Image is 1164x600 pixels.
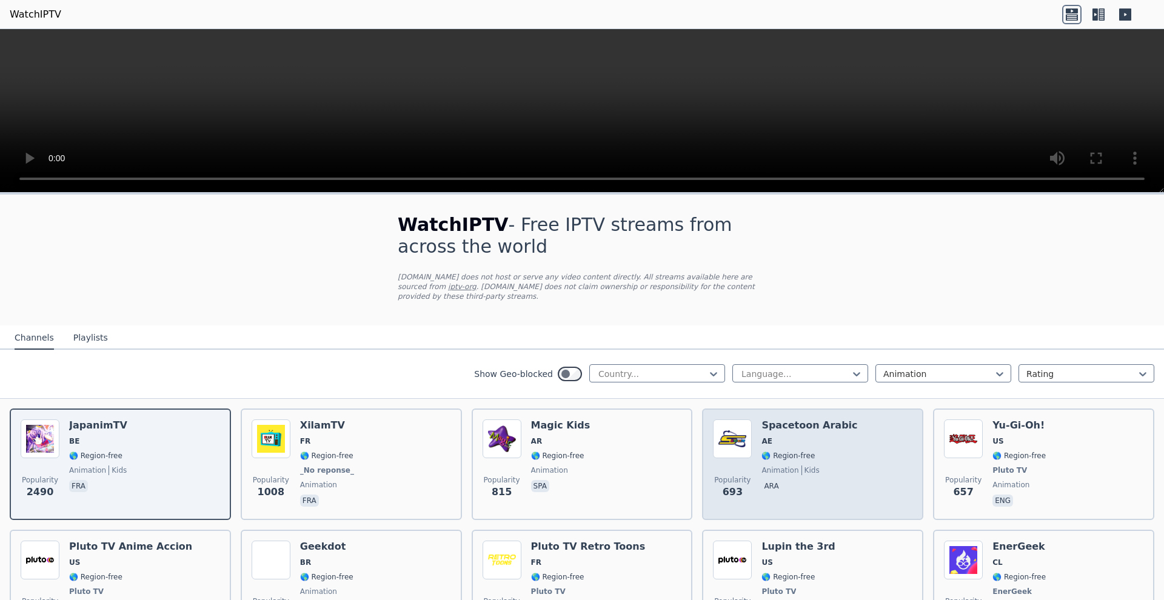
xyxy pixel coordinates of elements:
span: 2490 [27,485,54,499]
span: Popularity [22,475,58,485]
label: Show Geo-blocked [474,368,553,380]
h6: Spacetoon Arabic [761,419,857,432]
span: kids [801,465,820,475]
button: Playlists [73,327,108,350]
span: Pluto TV [992,465,1027,475]
span: 693 [723,485,743,499]
a: iptv-org [448,282,477,291]
h6: Lupin the 3rd [761,541,835,553]
span: Popularity [714,475,751,485]
span: FR [531,558,541,567]
span: animation [531,465,568,475]
img: Geekdot [252,541,290,579]
h6: XilamTV [300,419,356,432]
span: 🌎 Region-free [761,451,815,461]
span: 815 [492,485,512,499]
span: EnerGeek [992,587,1032,596]
span: 🌎 Region-free [531,451,584,461]
img: JapanimTV [21,419,59,458]
h6: Geekdot [300,541,353,553]
span: FR [300,436,310,446]
p: eng [992,495,1013,507]
p: spa [531,480,549,492]
span: Popularity [484,475,520,485]
span: 🌎 Region-free [69,572,122,582]
span: 1008 [258,485,285,499]
h6: Yu-Gi-Oh! [992,419,1046,432]
h1: - Free IPTV streams from across the world [398,214,766,258]
p: fra [300,495,319,507]
img: Pluto TV Anime Accion [21,541,59,579]
p: fra [69,480,88,492]
h6: EnerGeek [992,541,1046,553]
img: XilamTV [252,419,290,458]
button: Channels [15,327,54,350]
h6: JapanimTV [69,419,127,432]
span: animation [69,465,106,475]
h6: Magic Kids [531,419,590,432]
h6: Pluto TV Retro Toons [531,541,646,553]
span: CL [992,558,1002,567]
span: animation [300,587,337,596]
span: BE [69,436,79,446]
span: US [992,436,1003,446]
p: [DOMAIN_NAME] does not host or serve any video content directly. All streams available here are s... [398,272,766,301]
span: animation [992,480,1029,490]
span: 🌎 Region-free [992,451,1046,461]
span: WatchIPTV [398,214,509,235]
h6: Pluto TV Anime Accion [69,541,192,553]
span: kids [109,465,127,475]
a: WatchIPTV [10,7,61,22]
span: 🌎 Region-free [761,572,815,582]
span: 🌎 Region-free [531,572,584,582]
span: 🌎 Region-free [300,572,353,582]
img: Spacetoon Arabic [713,419,752,458]
span: Pluto TV [69,587,104,596]
img: EnerGeek [944,541,983,579]
img: Magic Kids [483,419,521,458]
span: Popularity [253,475,289,485]
img: Lupin the 3rd [713,541,752,579]
span: US [761,558,772,567]
span: 🌎 Region-free [69,451,122,461]
span: AE [761,436,772,446]
span: Popularity [945,475,982,485]
span: animation [300,480,337,490]
span: BR [300,558,311,567]
span: 🌎 Region-free [300,451,353,461]
span: _No reponse_ [300,465,354,475]
span: AR [531,436,543,446]
span: US [69,558,80,567]
img: Yu-Gi-Oh! [944,419,983,458]
p: ara [761,480,781,492]
span: Pluto TV [761,587,796,596]
span: animation [761,465,798,475]
img: Pluto TV Retro Toons [483,541,521,579]
span: 🌎 Region-free [992,572,1046,582]
span: Pluto TV [531,587,566,596]
span: 657 [953,485,973,499]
